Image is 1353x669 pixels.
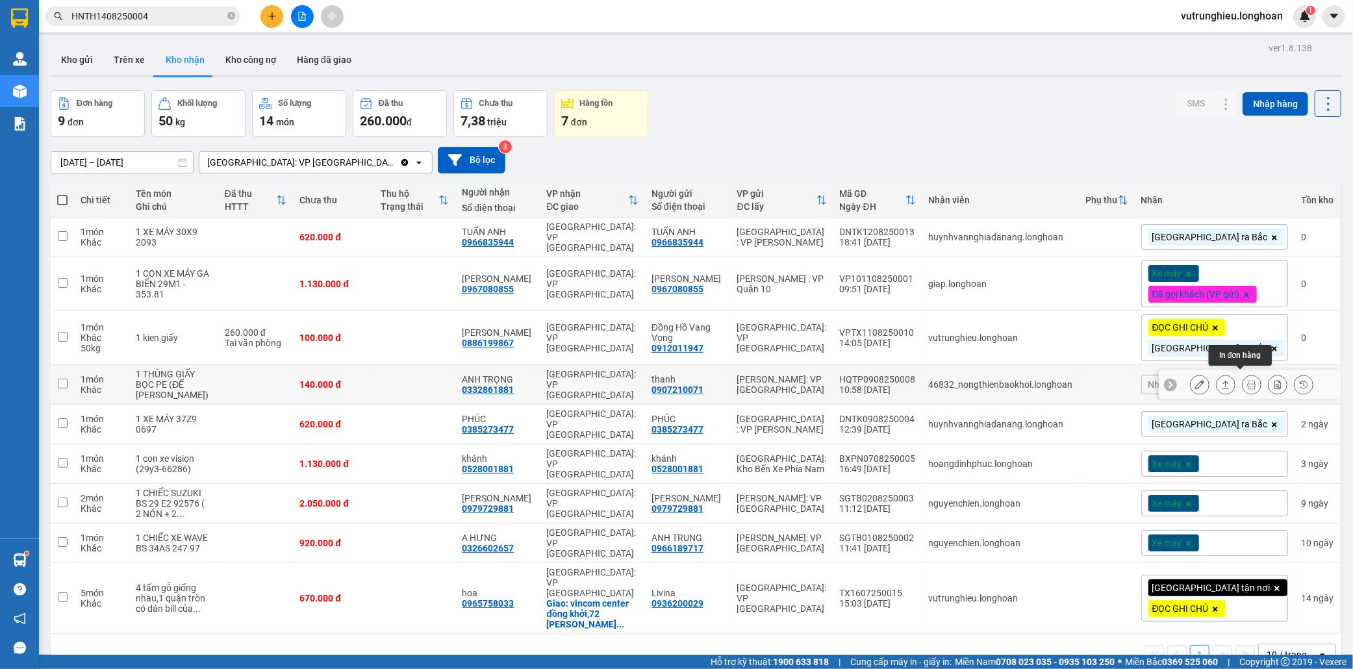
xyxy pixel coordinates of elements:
div: PHÚC [462,414,533,424]
div: PHÚC [651,414,724,424]
span: 14 [259,113,273,129]
strong: 1900 633 818 [773,657,829,667]
img: warehouse-icon [13,553,27,567]
span: 9 [58,113,65,129]
button: Kho gửi [51,44,103,75]
div: Nhãn [1141,195,1288,205]
div: Khác [81,424,123,435]
div: [PERSON_NAME]: VP [GEOGRAPHIC_DATA] [737,374,827,395]
div: Đơn hàng [77,99,112,108]
div: Ghi chú [136,201,212,212]
div: 920.000 đ [299,538,368,548]
div: 0385273477 [462,424,514,435]
span: đơn [68,117,84,127]
div: 2 món [81,493,123,503]
div: Trạng thái [381,201,438,212]
div: 9 [1301,498,1334,509]
div: Mã GD [840,188,905,199]
div: huynhvannghiadanang.longhoan [929,232,1073,242]
div: 670.000 đ [299,593,368,603]
div: SGTB0108250002 [840,533,916,543]
button: aim [321,5,344,28]
span: 14:38:00 [DATE] [5,90,81,101]
div: 10 [1301,538,1334,548]
span: ngày [1308,459,1328,469]
svg: Clear value [399,157,410,168]
div: ĐC lấy [737,201,816,212]
div: 09:51 [DATE] [840,284,916,294]
div: 1 món [81,414,123,424]
span: đ [407,117,412,127]
div: TX1607250015 [840,588,916,598]
th: Toggle SortBy [1080,183,1135,218]
div: Khác [81,284,123,294]
button: Hàng tồn7đơn [554,90,648,137]
button: caret-down [1322,5,1345,28]
div: 3 [1301,459,1334,469]
span: copyright [1281,657,1290,666]
div: BXPN0708250005 [840,453,916,464]
div: 0 [1301,333,1334,343]
span: ... [193,603,201,614]
div: A HƯNG [462,533,533,543]
div: [PERSON_NAME] : VP Quận 10 [737,273,827,294]
div: Chưa thu [299,195,368,205]
th: Toggle SortBy [540,183,644,218]
span: Cung cấp máy in - giấy in: [850,655,952,669]
div: Khác [81,503,123,514]
div: [PERSON_NAME]: VP [GEOGRAPHIC_DATA] [737,533,827,553]
div: hoangdinhphuc.longhoan [929,459,1073,469]
button: Nhập hàng [1243,92,1308,116]
div: Sửa đơn hàng [1190,375,1209,394]
button: Kho công nợ [215,44,286,75]
button: Đã thu260.000đ [353,90,447,137]
div: 0528001881 [651,464,703,474]
strong: 0708 023 035 - 0935 103 250 [996,657,1115,667]
div: Tên món [136,188,212,199]
div: Khối lượng [177,99,217,108]
div: Livina [651,588,724,598]
div: 0332861881 [462,385,514,395]
button: SMS [1176,92,1215,115]
div: Đồng Hồ Vang Vọng [651,322,724,343]
div: nguyenchien.longhoan [929,538,1073,548]
div: Đã thu [225,188,277,199]
span: [GEOGRAPHIC_DATA] ra Bắc [1152,418,1268,430]
div: 0966189717 [651,543,703,553]
div: Tại văn phòng [225,338,287,348]
div: [GEOGRAPHIC_DATA]: VP [GEOGRAPHIC_DATA] [546,322,638,353]
div: 5 món [81,588,123,598]
button: Bộ lọc [438,147,505,173]
img: logo-vxr [11,8,28,28]
div: TUẤN ANH [651,227,724,237]
div: [GEOGRAPHIC_DATA]: VP [GEOGRAPHIC_DATA] [207,156,397,169]
span: Mã đơn: VPTX1408250007 [5,69,197,87]
img: warehouse-icon [13,84,27,98]
div: 15:03 [DATE] [840,598,916,609]
div: 1 con xe vision (29y3-66286) [136,453,212,474]
button: Khối lượng50kg [151,90,246,137]
div: 1 món [81,374,123,385]
div: [GEOGRAPHIC_DATA]: VP [GEOGRAPHIC_DATA] [546,448,638,479]
div: ĐC giao [546,201,627,212]
strong: 0369 525 060 [1162,657,1218,667]
div: DNTK0908250004 [840,414,916,424]
div: Khác [81,598,123,609]
div: 11:12 [DATE] [840,503,916,514]
span: [PHONE_NUMBER] [5,28,99,51]
div: 2.050.000 đ [299,498,368,509]
span: 1 [1308,6,1313,15]
div: 260.000 đ [225,327,287,338]
div: Hàng tồn [580,99,613,108]
div: Anh Quang [462,327,533,338]
span: món [276,117,294,127]
div: vutrunghieu.longhoan [929,593,1073,603]
div: 100.000 đ [299,333,368,343]
img: solution-icon [13,117,27,131]
span: close-circle [227,12,235,19]
span: ⚪️ [1118,659,1122,664]
div: 10:58 [DATE] [840,385,916,395]
button: Hàng đã giao [286,44,362,75]
span: 7,38 [461,113,485,129]
div: [GEOGRAPHIC_DATA]: VP [GEOGRAPHIC_DATA] [546,567,638,598]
